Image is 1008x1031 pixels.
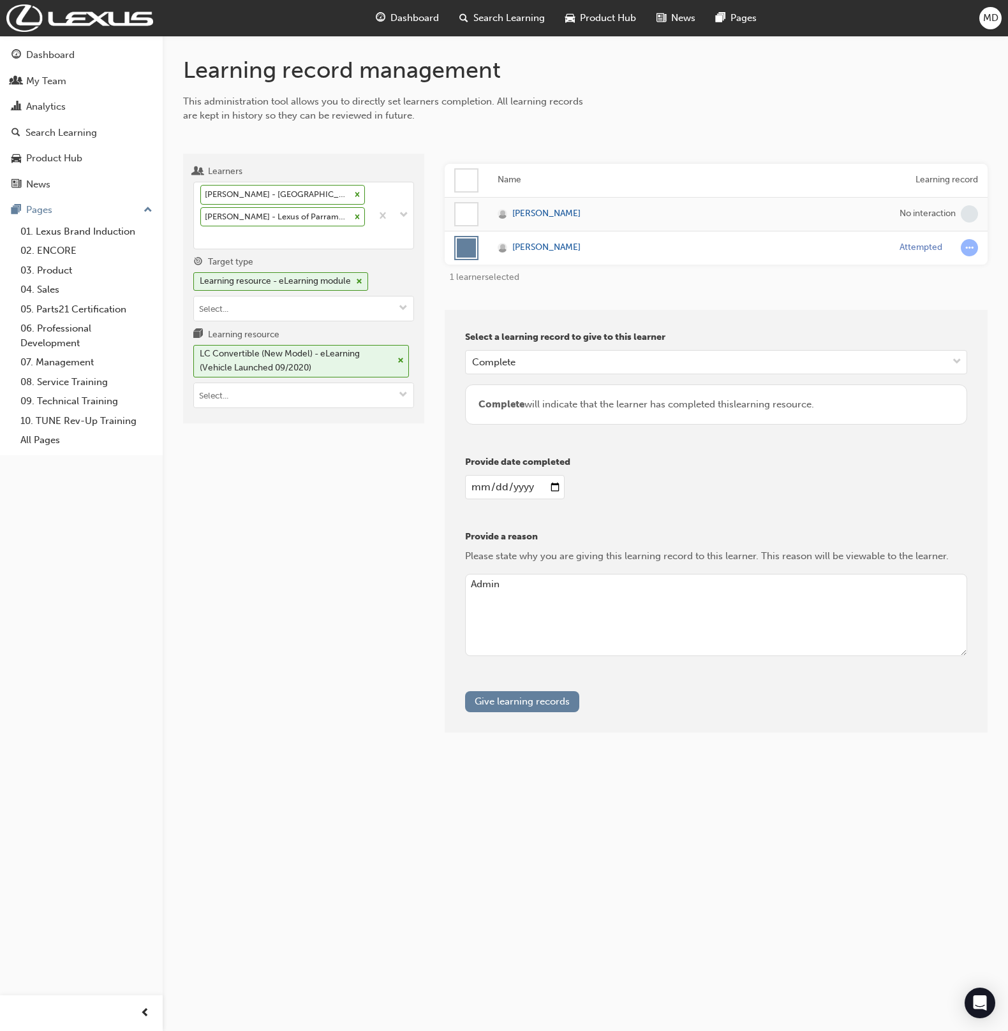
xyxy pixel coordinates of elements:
[465,475,564,499] input: enter a date
[580,11,636,26] span: Product Hub
[144,202,152,219] span: up-icon
[706,5,767,31] a: pages-iconPages
[488,164,890,198] th: Name
[465,455,967,470] p: Provide date completed
[961,205,978,223] span: learningRecordVerb_NONE-icon
[15,319,158,353] a: 06. Professional Development
[183,94,598,123] div: This administration tool allows you to directly set learners completion. All learning records are...
[465,574,967,657] textarea: Admin
[193,257,203,268] span: target-icon
[208,328,279,341] div: Learning resource
[200,274,351,289] div: Learning resource - eLearning module
[11,101,21,113] span: chart-icon
[900,242,942,254] div: Attempted
[200,347,392,376] div: LC Convertible (New Model) - eLearning (Vehicle Launched 09/2020)
[478,397,954,412] div: will indicate that the learner has completed this learning resource .
[512,240,581,255] span: [PERSON_NAME]
[356,278,362,286] span: cross-icon
[478,399,524,410] span: Complete
[393,383,413,407] button: toggle menu
[200,231,202,242] input: Learners[PERSON_NAME] - [GEOGRAPHIC_DATA] Lexus - GLEBE[PERSON_NAME] - Lexus of Parramatta - PARR...
[900,208,956,220] div: No interaction
[15,411,158,431] a: 10. TUNE Rev-Up Training
[465,550,949,562] span: Please state why you are giving this learning record to this learner. This reason will be viewabl...
[961,239,978,256] span: learningRecordVerb_ATTEMPT-icon
[194,296,413,321] input: Target typeLearning resource - eLearning modulecross-icontoggle menu
[5,69,158,93] a: My Team
[11,76,21,87] span: people-icon
[26,99,66,114] div: Analytics
[399,207,408,224] span: down-icon
[983,11,998,26] span: MD
[140,1005,150,1021] span: prev-icon
[965,988,995,1018] div: Open Intercom Messenger
[399,390,408,401] span: down-icon
[397,357,404,365] span: cross-icon
[26,126,97,140] div: Search Learning
[376,10,385,26] span: guage-icon
[366,5,449,31] a: guage-iconDashboard
[194,383,413,407] input: Learning resourceLC Convertible (New Model) - eLearning (Vehicle Launched 09/2020)cross-icontoggl...
[26,48,75,62] div: Dashboard
[11,128,20,139] span: search-icon
[730,11,757,26] span: Pages
[646,5,706,31] a: news-iconNews
[716,10,725,26] span: pages-icon
[6,4,153,32] img: Trak
[26,177,50,192] div: News
[565,10,575,26] span: car-icon
[671,11,695,26] span: News
[450,272,519,282] span: 1 learner selected
[5,41,158,198] button: DashboardMy TeamAnalyticsSearch LearningProduct HubNews
[5,173,158,196] a: News
[465,530,967,545] p: Provide a reason
[15,300,158,319] a: 05. Parts21 Certification
[5,198,158,222] button: Pages
[11,153,21,165] span: car-icon
[465,330,967,345] p: Select a learning record to give to this learner
[952,354,961,370] span: down-icon
[498,240,880,255] a: [PERSON_NAME]
[512,207,581,221] span: [PERSON_NAME]
[473,11,545,26] span: Search Learning
[5,121,158,145] a: Search Learning
[193,329,203,340] span: learningresource-icon
[201,186,350,204] div: [PERSON_NAME] - [GEOGRAPHIC_DATA] Lexus - GLEBE
[26,203,52,217] div: Pages
[900,173,978,187] div: Learning record
[15,222,158,242] a: 01. Lexus Brand Induction
[465,691,579,712] button: Give learning records
[5,43,158,67] a: Dashboard
[26,74,66,89] div: My Team
[11,205,21,216] span: pages-icon
[15,391,158,411] a: 09. Technical Training
[979,7,1002,29] button: MD
[390,11,439,26] span: Dashboard
[15,280,158,300] a: 04. Sales
[208,256,253,268] div: Target type
[472,355,515,369] div: Complete
[15,261,158,281] a: 03. Product
[183,56,988,84] h1: Learning record management
[555,5,646,31] a: car-iconProduct Hub
[15,372,158,392] a: 08. Service Training
[11,179,21,191] span: news-icon
[393,296,413,321] button: toggle menu
[459,10,468,26] span: search-icon
[15,241,158,261] a: 02. ENCORE
[15,430,158,450] a: All Pages
[656,10,666,26] span: news-icon
[5,95,158,119] a: Analytics
[449,5,555,31] a: search-iconSearch Learning
[399,303,408,314] span: down-icon
[11,50,21,61] span: guage-icon
[208,165,242,178] div: Learners
[5,147,158,170] a: Product Hub
[498,207,880,221] a: [PERSON_NAME]
[15,353,158,372] a: 07. Management
[193,166,203,178] span: users-icon
[26,151,82,166] div: Product Hub
[201,208,350,226] div: [PERSON_NAME] - Lexus of Parramatta - PARRAMATTA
